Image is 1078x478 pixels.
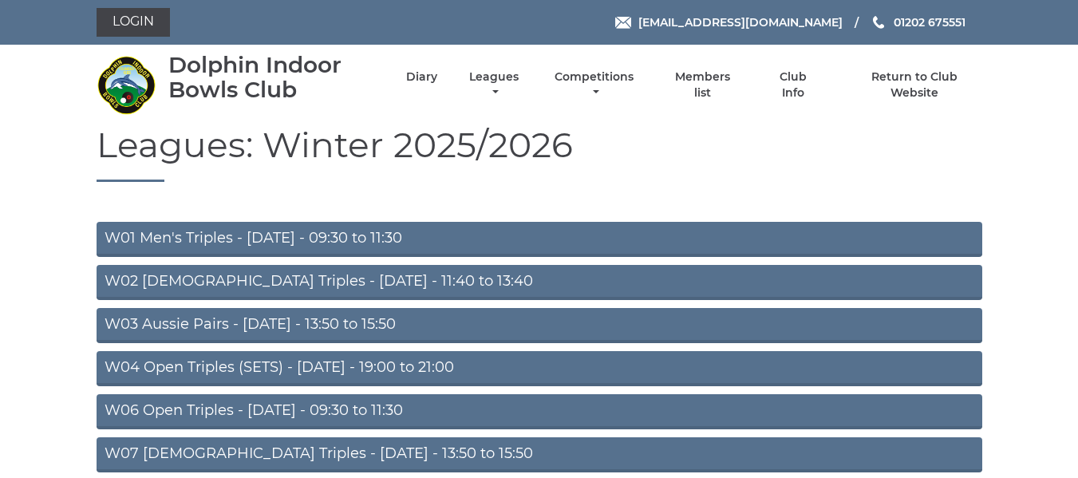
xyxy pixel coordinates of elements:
img: Phone us [873,16,884,29]
a: Email [EMAIL_ADDRESS][DOMAIN_NAME] [615,14,843,31]
a: Members list [665,69,739,101]
a: W07 [DEMOGRAPHIC_DATA] Triples - [DATE] - 13:50 to 15:50 [97,437,982,472]
a: Club Info [768,69,819,101]
div: Dolphin Indoor Bowls Club [168,53,378,102]
a: W03 Aussie Pairs - [DATE] - 13:50 to 15:50 [97,308,982,343]
a: W02 [DEMOGRAPHIC_DATA] Triples - [DATE] - 11:40 to 13:40 [97,265,982,300]
a: Phone us 01202 675551 [871,14,965,31]
a: W01 Men's Triples - [DATE] - 09:30 to 11:30 [97,222,982,257]
img: Email [615,17,631,29]
a: Login [97,8,170,37]
a: Leagues [465,69,523,101]
a: Return to Club Website [847,69,981,101]
a: W04 Open Triples (SETS) - [DATE] - 19:00 to 21:00 [97,351,982,386]
img: Dolphin Indoor Bowls Club [97,55,156,115]
h1: Leagues: Winter 2025/2026 [97,125,982,182]
a: W06 Open Triples - [DATE] - 09:30 to 11:30 [97,394,982,429]
span: 01202 675551 [894,15,965,30]
a: Diary [406,69,437,85]
a: Competitions [551,69,638,101]
span: [EMAIL_ADDRESS][DOMAIN_NAME] [638,15,843,30]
